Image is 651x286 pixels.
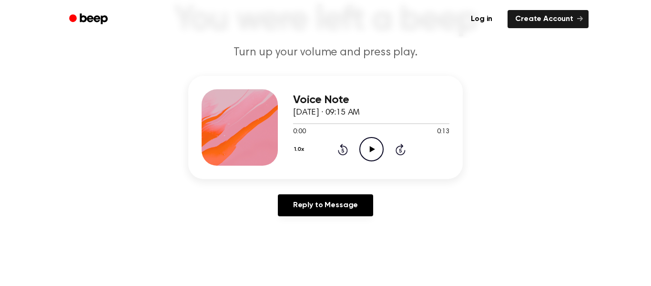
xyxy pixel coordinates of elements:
span: 0:13 [437,127,449,137]
span: 0:00 [293,127,305,137]
a: Beep [62,10,116,29]
a: Log in [461,8,502,30]
h3: Voice Note [293,94,449,106]
a: Reply to Message [278,194,373,216]
button: 1.0x [293,141,307,158]
p: Turn up your volume and press play. [142,45,509,61]
span: [DATE] · 09:15 AM [293,108,360,117]
a: Create Account [508,10,589,28]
